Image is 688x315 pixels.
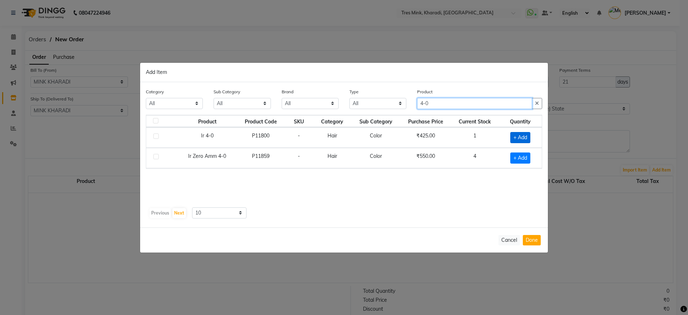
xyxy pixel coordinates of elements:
[352,127,400,148] td: Color
[523,235,541,245] button: Done
[451,148,499,168] td: 4
[408,118,443,125] span: Purchase Price
[285,148,313,168] td: -
[510,152,530,164] span: + Add
[417,89,433,95] label: Product
[451,127,499,148] td: 1
[237,115,285,127] th: Product Code
[178,148,237,168] td: Ir Zero Amm 4-0
[498,235,520,245] button: Cancel
[178,115,237,127] th: Product
[146,89,164,95] label: Category
[178,127,237,148] td: Ir 4-0
[214,89,240,95] label: Sub Category
[172,208,186,218] button: Next
[313,127,352,148] td: Hair
[237,148,285,168] td: P11859
[237,127,285,148] td: P11800
[313,115,352,127] th: Category
[499,115,542,127] th: Quantity
[400,148,451,168] td: ₹550.00
[451,115,499,127] th: Current Stock
[352,148,400,168] td: Color
[510,132,530,143] span: + Add
[140,63,548,82] div: Add Item
[282,89,293,95] label: Brand
[352,115,400,127] th: Sub Category
[417,98,532,109] input: Search or Scan Product
[349,89,359,95] label: Type
[285,115,313,127] th: SKU
[400,127,451,148] td: ₹425.00
[285,127,313,148] td: -
[313,148,352,168] td: Hair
